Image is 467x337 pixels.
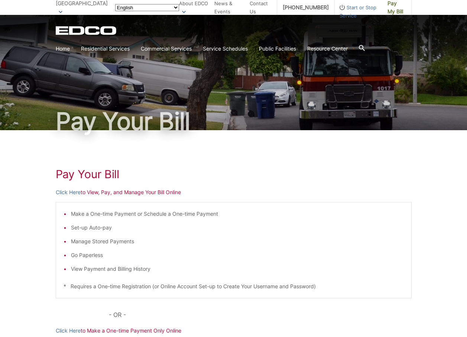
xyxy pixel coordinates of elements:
li: Set-up Auto-pay [71,224,404,232]
p: * Requires a One-time Registration (or Online Account Set-up to Create Your Username and Password) [64,282,404,291]
select: Select a language [115,4,179,11]
a: Residential Services [81,45,130,53]
h1: Pay Your Bill [56,109,412,133]
a: Commercial Services [141,45,192,53]
a: EDCD logo. Return to the homepage. [56,26,117,35]
a: Home [56,45,70,53]
li: View Payment and Billing History [71,265,404,273]
a: Resource Center [307,45,348,53]
a: Public Facilities [259,45,296,53]
li: Go Paperless [71,251,404,259]
a: Click Here [56,188,81,196]
li: Make a One-time Payment or Schedule a One-time Payment [71,210,404,218]
a: Service Schedules [203,45,248,53]
li: Manage Stored Payments [71,237,404,245]
h1: Pay Your Bill [56,167,412,181]
p: to View, Pay, and Manage Your Bill Online [56,188,412,196]
p: - OR - [109,309,411,320]
p: to Make a One-time Payment Only Online [56,327,412,335]
a: Click Here [56,327,81,335]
